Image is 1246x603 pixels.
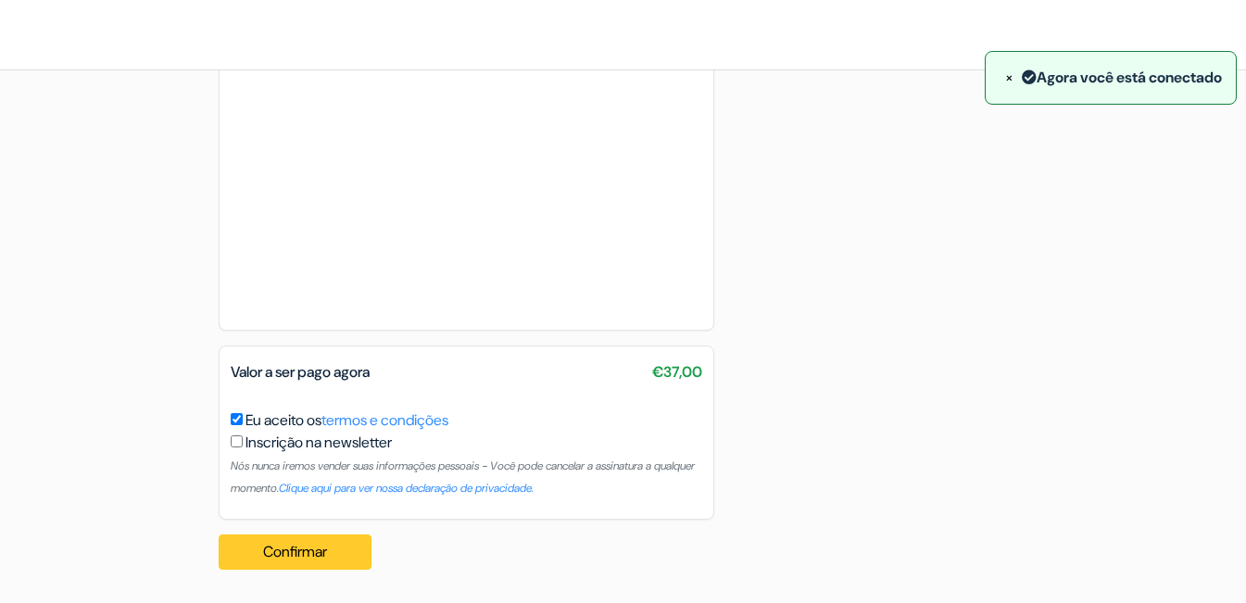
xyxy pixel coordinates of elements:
[652,361,702,383] span: €37,00
[321,410,448,430] a: termos e condições
[219,534,372,570] button: Confirmar
[245,409,448,432] label: Eu aceito os
[231,362,370,382] span: Valor a ser pago agora
[1005,68,1013,87] span: ×
[245,432,392,454] label: Inscrição na newsletter
[22,12,229,57] img: pt.Albergues.com
[1000,66,1222,90] div: Agora você está conectado
[231,459,695,496] small: Nós nunca iremos vender suas informações pessoais - Você pode cancelar a assinatura a qualquer mo...
[279,481,534,496] a: Clique aqui para ver nossa declaração de privacidade.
